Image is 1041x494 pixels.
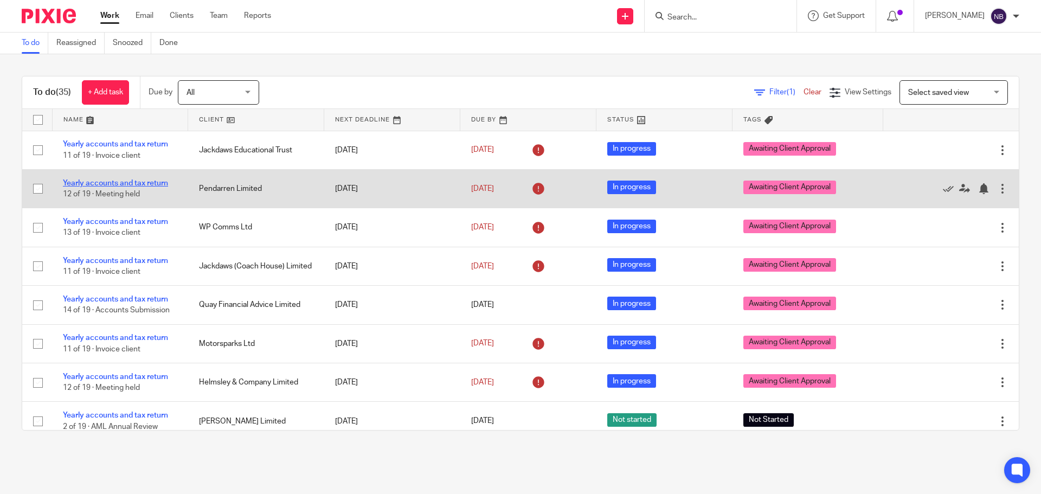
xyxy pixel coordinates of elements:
[743,142,836,156] span: Awaiting Client Approval
[743,117,762,123] span: Tags
[787,88,795,96] span: (1)
[324,169,460,208] td: [DATE]
[324,363,460,402] td: [DATE]
[210,10,228,21] a: Team
[607,374,656,388] span: In progress
[188,208,324,247] td: WP Comms Ltd
[149,87,172,98] p: Due by
[607,258,656,272] span: In progress
[63,384,140,392] span: 12 of 19 · Meeting held
[63,334,168,342] a: Yearly accounts and tax return
[63,345,140,353] span: 11 of 19 · Invoice client
[743,220,836,233] span: Awaiting Client Approval
[188,363,324,402] td: Helmsley & Company Limited
[607,336,656,349] span: In progress
[159,33,186,54] a: Done
[607,181,656,194] span: In progress
[471,185,494,193] span: [DATE]
[188,131,324,169] td: Jackdaws Educational Trust
[63,179,168,187] a: Yearly accounts and tax return
[804,88,821,96] a: Clear
[925,10,985,21] p: [PERSON_NAME]
[188,324,324,363] td: Motorsparks Ltd
[471,418,494,425] span: [DATE]
[244,10,271,21] a: Reports
[607,297,656,310] span: In progress
[607,220,656,233] span: In progress
[823,12,865,20] span: Get Support
[769,88,804,96] span: Filter
[63,307,170,315] span: 14 of 19 · Accounts Submission
[845,88,891,96] span: View Settings
[324,402,460,440] td: [DATE]
[471,301,494,309] span: [DATE]
[63,373,168,381] a: Yearly accounts and tax return
[743,181,836,194] span: Awaiting Client Approval
[743,413,794,427] span: Not Started
[63,296,168,303] a: Yearly accounts and tax return
[63,152,140,159] span: 11 of 19 · Invoice client
[188,169,324,208] td: Pendarren Limited
[63,229,140,237] span: 13 of 19 · Invoice client
[63,218,168,226] a: Yearly accounts and tax return
[607,142,656,156] span: In progress
[471,378,494,386] span: [DATE]
[63,412,168,419] a: Yearly accounts and tax return
[33,87,71,98] h1: To do
[22,9,76,23] img: Pixie
[188,247,324,285] td: Jackdaws (Coach House) Limited
[324,208,460,247] td: [DATE]
[63,268,140,275] span: 11 of 19 · Invoice client
[187,89,195,97] span: All
[56,33,105,54] a: Reassigned
[743,336,836,349] span: Awaiting Client Approval
[324,324,460,363] td: [DATE]
[170,10,194,21] a: Clients
[324,131,460,169] td: [DATE]
[743,258,836,272] span: Awaiting Client Approval
[63,190,140,198] span: 12 of 19 · Meeting held
[100,10,119,21] a: Work
[471,223,494,231] span: [DATE]
[743,297,836,310] span: Awaiting Client Approval
[324,247,460,285] td: [DATE]
[471,262,494,270] span: [DATE]
[136,10,153,21] a: Email
[908,89,969,97] span: Select saved view
[82,80,129,105] a: + Add task
[943,183,959,194] a: Mark as done
[471,340,494,348] span: [DATE]
[63,423,158,431] span: 2 of 19 · AML Annual Review
[471,146,494,154] span: [DATE]
[22,33,48,54] a: To do
[63,257,168,265] a: Yearly accounts and tax return
[63,140,168,148] a: Yearly accounts and tax return
[666,13,764,23] input: Search
[743,374,836,388] span: Awaiting Client Approval
[56,88,71,97] span: (35)
[188,286,324,324] td: Quay Financial Advice Limited
[324,286,460,324] td: [DATE]
[607,413,657,427] span: Not started
[188,402,324,440] td: [PERSON_NAME] Limited
[990,8,1007,25] img: svg%3E
[113,33,151,54] a: Snoozed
